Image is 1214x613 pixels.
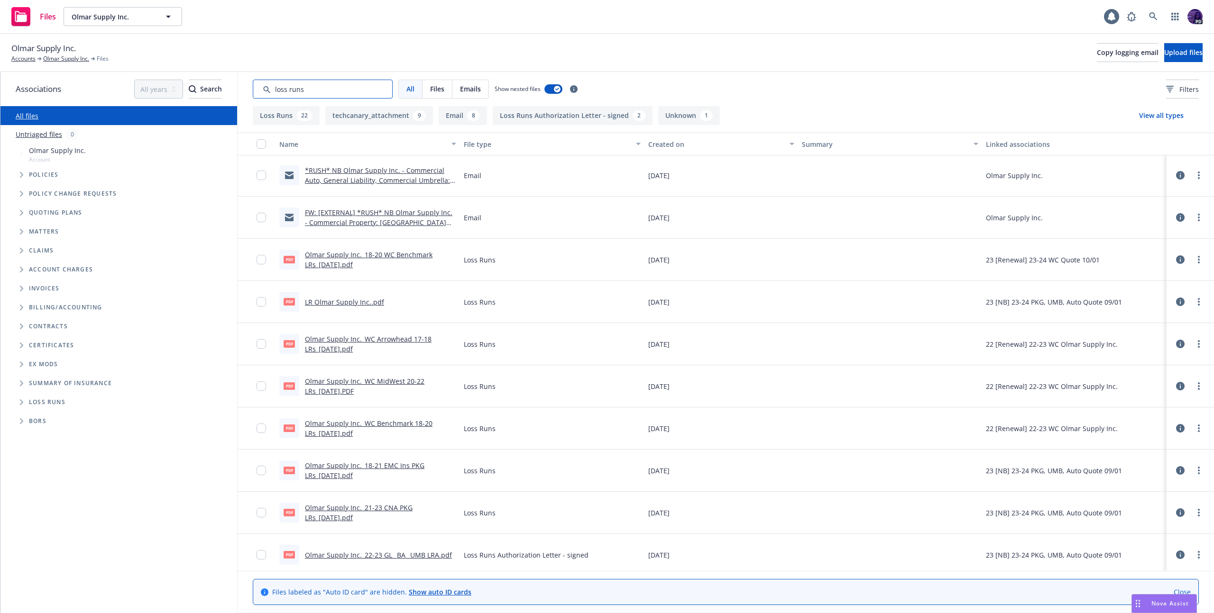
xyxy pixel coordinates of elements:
[29,399,65,405] span: Loss Runs
[257,213,266,222] input: Toggle Row Selected
[305,166,450,195] a: *RUSH* NB Olmar Supply Inc. - Commercial Auto, General Liability, Commercial Umbrella: Loss Run R...
[257,139,266,149] input: Select all
[325,106,433,125] button: techcanary_attachment
[633,110,645,121] div: 2
[29,380,112,386] span: Summary of insurance
[986,466,1122,476] div: 23 [NB] 23-24 PKG, UMB, Auto Quote 09/01
[257,381,266,391] input: Toggle Row Selected
[29,248,54,253] span: Claims
[1122,7,1141,26] a: Report a Bug
[1166,80,1199,99] button: Filters
[648,139,784,149] div: Created on
[986,213,1043,223] div: Olmar Supply Inc.
[1124,106,1199,125] button: View all types
[11,42,76,54] span: Olmar Supply Inc.
[29,343,74,348] span: Certificates
[284,551,295,558] span: pdf
[648,508,670,518] span: [DATE]
[986,424,1118,433] div: 22 [Renewal] 22-23 WC Olmar Supply Inc.
[29,305,102,310] span: Billing/Accounting
[464,339,496,349] span: Loss Runs
[29,155,86,163] span: Account
[648,213,670,223] span: [DATE]
[257,339,266,349] input: Toggle Row Selected
[189,80,222,99] button: SearchSearch
[986,339,1118,349] div: 22 [Renewal] 22-23 WC Olmar Supply Inc.
[257,508,266,517] input: Toggle Row Selected
[460,133,644,155] button: File type
[279,139,446,149] div: Name
[409,587,471,596] a: Show auto ID cards
[257,550,266,559] input: Toggle Row Selected
[29,324,68,329] span: Contracts
[464,171,481,180] span: Email
[29,172,59,178] span: Policies
[644,133,798,155] button: Created on
[257,424,266,433] input: Toggle Row Selected
[464,255,496,265] span: Loss Runs
[648,550,670,560] span: [DATE]
[406,84,414,94] span: All
[413,110,426,121] div: 9
[43,54,89,63] a: Olmar Supply Inc.
[284,382,295,389] span: PDF
[29,418,46,424] span: BORs
[986,550,1122,560] div: 23 [NB] 23-24 PKG, UMB, Auto Quote 09/01
[253,106,320,125] button: Loss Runs
[305,208,452,237] a: FW: [EXTERNAL] *RUSH* NB Olmar Supply Inc. - Commercial Property: [GEOGRAPHIC_DATA] Request 6A2-4...
[8,3,60,30] a: Files
[272,587,471,597] span: Files labeled as "Auto ID card" are hidden.
[1164,48,1203,57] span: Upload files
[1151,599,1189,607] span: Nova Assist
[648,255,670,265] span: [DATE]
[1193,465,1205,476] a: more
[72,12,154,22] span: Olmar Supply Inc.
[464,381,496,391] span: Loss Runs
[986,139,1163,149] div: Linked associations
[16,83,61,95] span: Associations
[648,339,670,349] span: [DATE]
[296,110,313,121] div: 22
[284,256,295,263] span: pdf
[11,54,36,63] a: Accounts
[0,144,237,298] div: Tree Example
[430,84,444,94] span: Files
[439,106,487,125] button: Email
[460,84,481,94] span: Emails
[495,85,541,93] span: Show nested files
[986,255,1100,265] div: 23 [Renewal] 23-24 WC Quote 10/01
[305,250,432,269] a: Olmar Supply Inc._18-20 WC Benchmark LRs_[DATE].pdf
[29,210,83,216] span: Quoting plans
[467,110,480,121] div: 8
[305,297,384,306] a: LR Olmar Supply Inc..pdf
[1193,212,1205,223] a: more
[1174,587,1191,597] a: Close
[257,297,266,306] input: Toggle Row Selected
[1193,254,1205,265] a: more
[284,424,295,432] span: pdf
[648,381,670,391] span: [DATE]
[1097,48,1159,57] span: Copy logging email
[29,191,117,197] span: Policy change requests
[29,267,93,272] span: Account charges
[257,255,266,264] input: Toggle Row Selected
[284,340,295,347] span: pdf
[189,85,196,93] svg: Search
[257,171,266,180] input: Toggle Row Selected
[493,106,653,125] button: Loss Runs Authorization Letter - signed
[284,509,295,516] span: pdf
[464,508,496,518] span: Loss Runs
[700,110,713,121] div: 1
[0,298,237,431] div: Folder Tree Example
[1097,43,1159,62] button: Copy logging email
[1131,594,1197,613] button: Nova Assist
[305,550,452,559] a: Olmar Supply Inc._22-23 GL_ BA_ UMB LRA.pdf
[29,361,58,367] span: Ex Mods
[1193,549,1205,560] a: more
[1166,84,1199,94] span: Filters
[464,424,496,433] span: Loss Runs
[40,13,56,20] span: Files
[305,461,424,480] a: Olmar Supply Inc._18-21 EMC Ins PKG LRs_[DATE].pdf
[305,419,432,438] a: Olmar Supply Inc._WC Benchmark 18-20 LRs_[DATE].pdf
[1132,595,1144,613] div: Drag to move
